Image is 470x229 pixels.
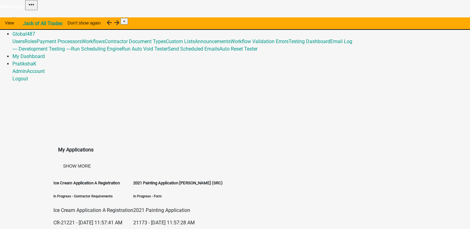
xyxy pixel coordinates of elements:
span: 487 [27,31,35,37]
a: Testing Dashboard [289,38,330,44]
a: Email Log [330,38,352,44]
a: Users [12,38,25,44]
a: Payment Processors [37,38,82,44]
h6: In Progress - Contractor Requirements [53,194,133,199]
a: Logout [12,76,28,82]
a: Custom Lists [166,38,195,44]
a: Admin [12,68,27,74]
a: Global487 [12,31,35,37]
a: Send Scheduled Emails [168,46,219,52]
p: CR-21221 - [DATE] 11:57:41 AM [53,219,133,227]
div: Global487 [12,38,470,53]
p: 2021 Painting Application [133,207,223,214]
i: arrow_forward [113,19,121,26]
h4: My Applications [58,146,412,154]
strong: Jack of All Trades [23,20,62,26]
button: Close [121,18,128,25]
a: Auto Reset Tester [219,46,258,52]
a: PratikshaK [12,61,36,67]
h6: In Progress - Form [133,194,223,199]
a: Home [12,16,25,22]
a: Announcements [195,38,230,44]
a: Roles [25,38,37,44]
a: Account [27,68,45,74]
a: Run Scheduling Engine [71,46,122,52]
p: Ice Cream Application A Registration [53,207,133,214]
i: arrow_back [106,19,113,26]
i: more_horiz [28,1,35,8]
p: 21173 - [DATE] 11:57:28 AM [133,219,223,227]
span: × [123,19,125,24]
h5: Ice Cream Application A Registration [53,180,133,186]
a: My Dashboard [12,53,45,59]
a: Run Auto Void Tester [122,46,168,52]
button: Don't show again [62,17,106,29]
a: ---- Development Testing ---- [12,46,71,52]
div: PratikshaK [12,68,470,83]
h5: 2021 Painting Application [PERSON_NAME] (SRC) [133,180,223,186]
a: Contractor Document Types [105,38,166,44]
a: Workflow Validation Errors [230,38,289,44]
a: Workflows [82,38,105,44]
button: Show More [58,160,96,172]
